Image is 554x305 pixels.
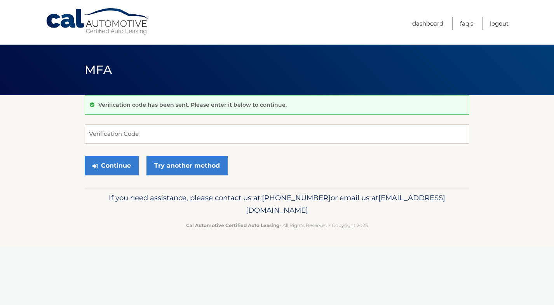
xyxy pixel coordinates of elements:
span: [EMAIL_ADDRESS][DOMAIN_NAME] [246,193,445,215]
a: Logout [490,17,509,30]
input: Verification Code [85,124,469,144]
p: - All Rights Reserved - Copyright 2025 [90,221,464,229]
a: Cal Automotive [45,8,150,35]
strong: Cal Automotive Certified Auto Leasing [186,222,279,228]
a: Try another method [146,156,228,175]
p: Verification code has been sent. Please enter it below to continue. [98,101,287,108]
span: MFA [85,62,112,77]
span: [PHONE_NUMBER] [262,193,331,202]
p: If you need assistance, please contact us at: or email us at [90,192,464,217]
a: FAQ's [460,17,473,30]
a: Dashboard [412,17,443,30]
button: Continue [85,156,139,175]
